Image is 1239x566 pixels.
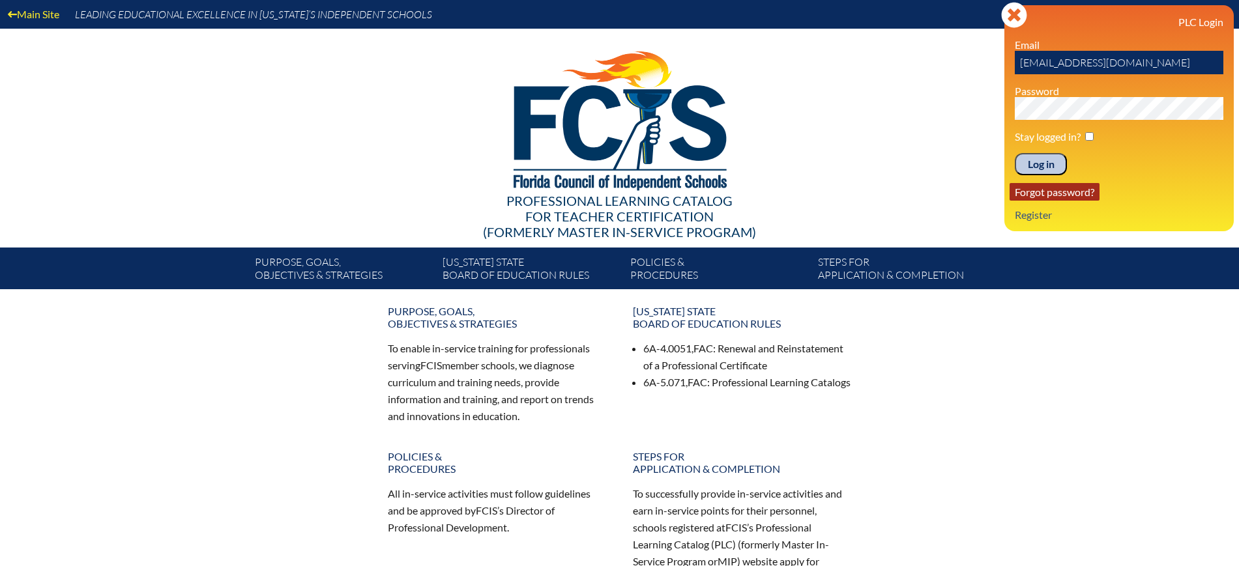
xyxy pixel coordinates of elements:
input: Log in [1015,153,1067,175]
a: Policies &Procedures [380,445,615,480]
h3: PLC Login [1015,16,1223,28]
a: Purpose, goals,objectives & strategies [380,300,615,335]
div: Professional Learning Catalog (formerly Master In-service Program) [244,193,995,240]
a: Register [1010,206,1057,223]
p: To enable in-service training for professionals serving member schools, we diagnose curriculum an... [388,340,607,424]
p: All in-service activities must follow guidelines and be approved by ’s Director of Professional D... [388,485,607,536]
span: FCIS [725,521,747,533]
span: FAC [693,342,713,354]
span: FCIS [420,359,442,371]
a: Purpose, goals,objectives & strategies [250,253,437,289]
a: Forgot password? [1010,183,1100,201]
label: Stay logged in? [1015,130,1081,143]
a: [US_STATE] StateBoard of Education rules [437,253,625,289]
img: FCISlogo221.eps [485,29,754,206]
span: FCIS [476,504,497,516]
a: Steps forapplication & completion [813,253,1000,289]
a: [US_STATE] StateBoard of Education rules [625,300,860,335]
a: Steps forapplication & completion [625,445,860,480]
svg: Close [1001,2,1027,28]
span: for Teacher Certification [525,208,714,224]
label: Email [1015,38,1040,51]
span: FAC [688,376,707,388]
li: 6A-4.0051, : Renewal and Reinstatement of a Professional Certificate [643,340,852,374]
a: Policies &Procedures [625,253,813,289]
label: Password [1015,85,1059,97]
span: PLC [714,538,733,550]
a: Main Site [3,5,65,23]
li: 6A-5.071, : Professional Learning Catalogs [643,374,852,391]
